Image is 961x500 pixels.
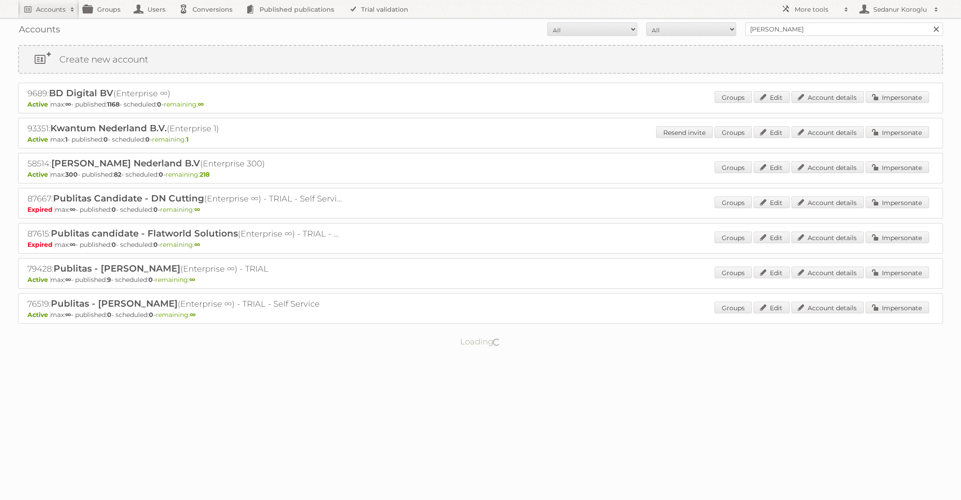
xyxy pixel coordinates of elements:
[27,276,50,284] span: Active
[160,241,200,249] span: remaining:
[715,267,752,278] a: Groups
[27,311,50,319] span: Active
[791,302,864,313] a: Account details
[190,311,196,319] strong: ∞
[795,5,840,14] h2: More tools
[27,263,342,275] h2: 79428: (Enterprise ∞) - TRIAL
[103,135,108,143] strong: 0
[27,100,50,108] span: Active
[27,158,342,170] h2: 58514: (Enterprise 300)
[871,5,930,14] h2: Sedanur Koroglu
[159,170,163,179] strong: 0
[754,161,790,173] a: Edit
[153,205,158,214] strong: 0
[107,100,120,108] strong: 1168
[65,311,71,319] strong: ∞
[152,135,188,143] span: remaining:
[715,196,752,208] a: Groups
[27,123,342,134] h2: 93351: (Enterprise 1)
[200,170,210,179] strong: 218
[866,267,929,278] a: Impersonate
[656,126,713,138] a: Resend invite
[27,135,934,143] p: max: - published: - scheduled: -
[27,170,50,179] span: Active
[36,5,66,14] h2: Accounts
[27,193,342,205] h2: 87667: (Enterprise ∞) - TRIAL - Self Service
[715,302,752,313] a: Groups
[754,267,790,278] a: Edit
[791,232,864,243] a: Account details
[866,302,929,313] a: Impersonate
[791,267,864,278] a: Account details
[65,135,67,143] strong: 1
[194,205,200,214] strong: ∞
[754,302,790,313] a: Edit
[148,276,153,284] strong: 0
[791,91,864,103] a: Account details
[754,196,790,208] a: Edit
[49,88,113,98] span: BD Digital BV
[27,241,934,249] p: max: - published: - scheduled: -
[70,241,76,249] strong: ∞
[186,135,188,143] strong: 1
[866,232,929,243] a: Impersonate
[432,333,529,351] p: Loading
[194,241,200,249] strong: ∞
[51,298,178,309] span: Publitas - [PERSON_NAME]
[27,311,934,319] p: max: - published: - scheduled: -
[715,91,752,103] a: Groups
[715,161,752,173] a: Groups
[791,126,864,138] a: Account details
[866,126,929,138] a: Impersonate
[149,311,153,319] strong: 0
[791,161,864,173] a: Account details
[54,263,180,274] span: Publitas - [PERSON_NAME]
[27,100,934,108] p: max: - published: - scheduled: -
[112,241,116,249] strong: 0
[866,196,929,208] a: Impersonate
[715,126,752,138] a: Groups
[156,311,196,319] span: remaining:
[114,170,121,179] strong: 82
[65,170,78,179] strong: 300
[27,135,50,143] span: Active
[70,205,76,214] strong: ∞
[715,232,752,243] a: Groups
[65,276,71,284] strong: ∞
[53,193,204,204] span: Publitas Candidate - DN Cutting
[198,100,204,108] strong: ∞
[157,100,161,108] strong: 0
[160,205,200,214] span: remaining:
[27,241,55,249] span: Expired
[51,158,200,169] span: [PERSON_NAME] Nederland B.V
[50,123,167,134] span: Kwantum Nederland B.V.
[754,126,790,138] a: Edit
[27,88,342,99] h2: 9689: (Enterprise ∞)
[112,205,116,214] strong: 0
[164,100,204,108] span: remaining:
[107,311,112,319] strong: 0
[27,205,934,214] p: max: - published: - scheduled: -
[145,135,150,143] strong: 0
[27,205,55,214] span: Expired
[754,232,790,243] a: Edit
[19,46,942,73] a: Create new account
[155,276,195,284] span: remaining:
[27,170,934,179] p: max: - published: - scheduled: -
[107,276,111,284] strong: 9
[791,196,864,208] a: Account details
[65,100,71,108] strong: ∞
[51,228,238,239] span: Publitas candidate - Flatworld Solutions
[165,170,210,179] span: remaining:
[189,276,195,284] strong: ∞
[866,91,929,103] a: Impersonate
[866,161,929,173] a: Impersonate
[27,298,342,310] h2: 76519: (Enterprise ∞) - TRIAL - Self Service
[754,91,790,103] a: Edit
[153,241,158,249] strong: 0
[27,228,342,240] h2: 87615: (Enterprise ∞) - TRIAL - Self Service
[27,276,934,284] p: max: - published: - scheduled: -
